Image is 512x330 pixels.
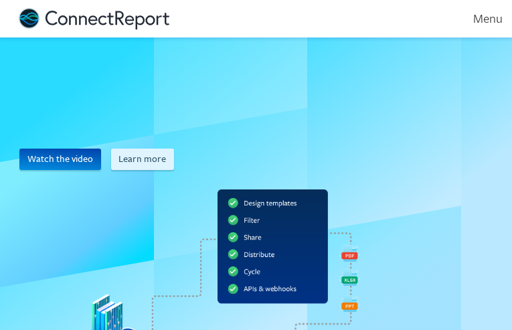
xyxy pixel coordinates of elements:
[455,11,503,26] div: Menu
[19,149,110,170] a: Watch the video
[111,149,175,170] button: Learn more
[19,149,101,170] button: Watch the video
